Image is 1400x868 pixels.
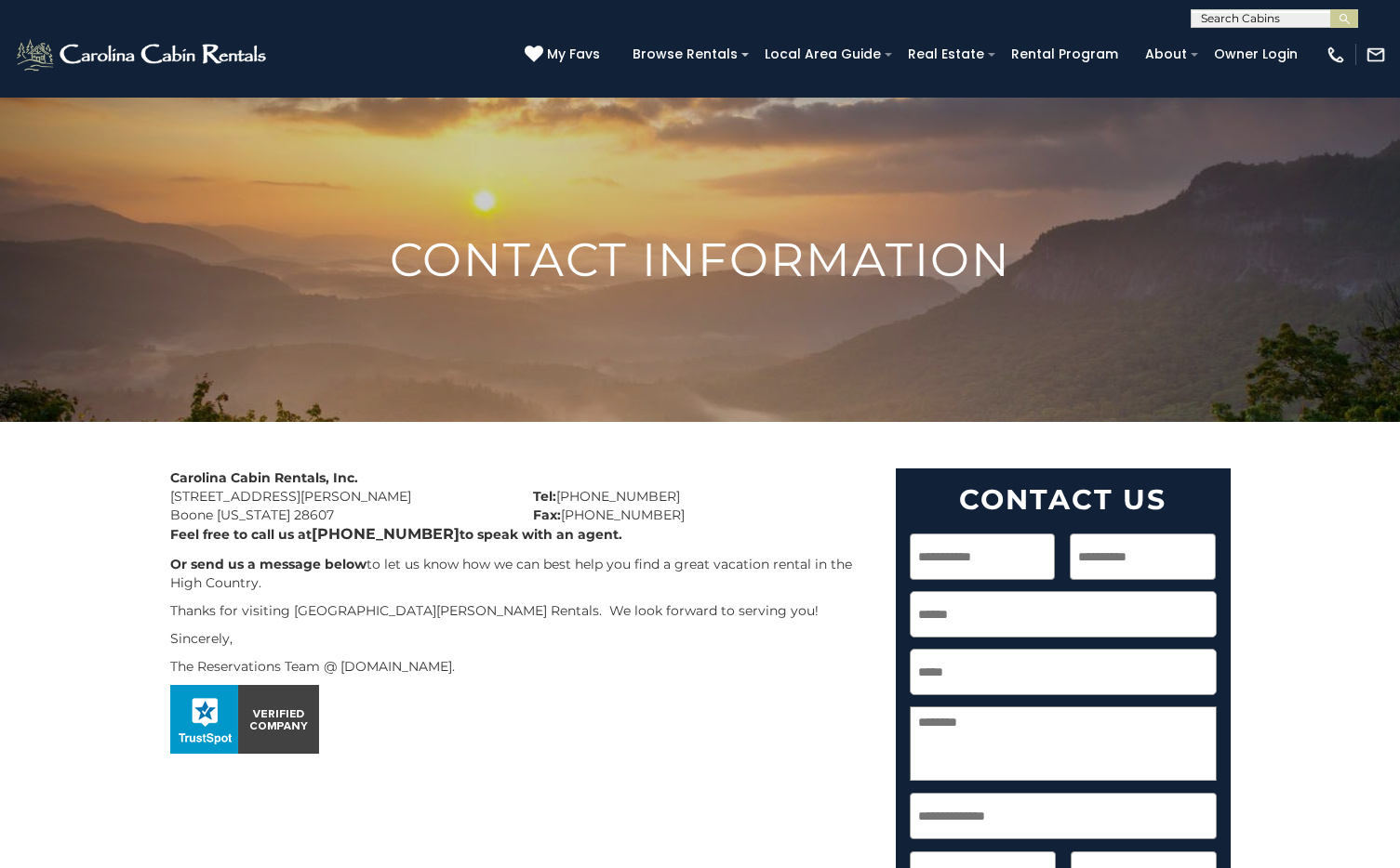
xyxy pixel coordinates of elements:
[170,657,868,676] p: The Reservations Team @ [DOMAIN_NAME].
[1366,45,1386,65] img: mail-regular-white.png
[755,40,890,69] a: Local Area Guide
[312,525,460,543] b: [PHONE_NUMBER]
[170,629,868,648] p: Sincerely,
[170,526,312,543] b: Feel free to call us at
[170,469,358,486] strong: Carolina Cabin Rentals, Inc.
[170,556,367,572] b: Or send us a message below
[170,555,868,592] p: to let us know how we can best help you find a great vacation rental in the High Country.
[547,45,600,64] span: My Favs
[533,506,561,523] strong: Fax:
[1002,40,1127,69] a: Rental Program
[156,468,519,524] div: [STREET_ADDRESS][PERSON_NAME] Boone [US_STATE] 28607
[533,488,556,505] strong: Tel:
[460,526,622,543] b: to speak with an agent.
[170,601,868,620] p: Thanks for visiting [GEOGRAPHIC_DATA][PERSON_NAME] Rentals. We look forward to serving you!
[899,40,993,69] a: Real Estate
[1205,40,1307,69] a: Owner Login
[525,45,605,65] a: My Favs
[623,40,747,69] a: Browse Rentals
[910,482,1217,517] h2: Contact Us
[170,685,319,754] img: seal_horizontal.png
[14,36,272,73] img: White-1-2.png
[1136,40,1196,69] a: About
[1326,45,1346,65] img: phone-regular-white.png
[519,468,882,524] div: [PHONE_NUMBER] [PHONE_NUMBER]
